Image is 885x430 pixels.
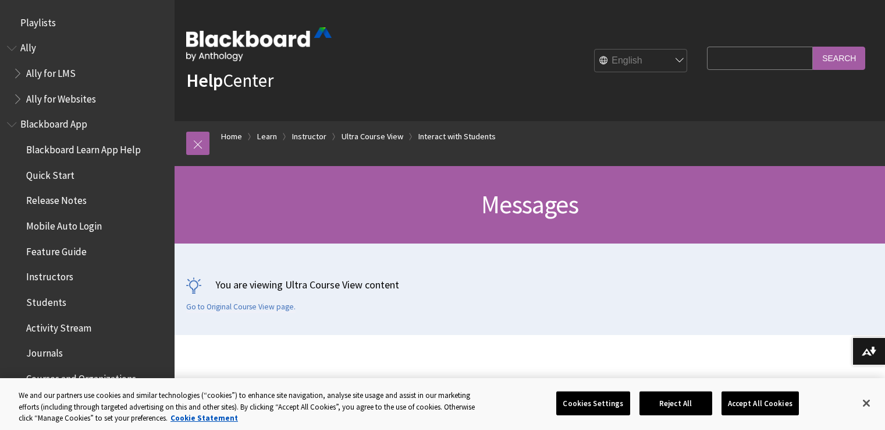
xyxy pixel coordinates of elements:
[26,191,87,207] span: Release Notes
[26,165,74,181] span: Quick Start
[26,64,76,79] span: Ally for LMS
[26,140,141,156] span: Blackboard Learn App Help
[7,13,168,33] nav: Book outline for Playlists
[342,129,403,144] a: Ultra Course View
[26,242,87,258] span: Feature Guide
[20,38,36,54] span: Ally
[26,369,136,385] span: Courses and Organizations
[721,391,799,415] button: Accept All Cookies
[26,89,96,105] span: Ally for Websites
[854,390,879,416] button: Close
[7,38,168,109] nav: Book outline for Anthology Ally Help
[639,391,712,415] button: Reject All
[257,129,277,144] a: Learn
[481,188,578,220] span: Messages
[26,216,102,232] span: Mobile Auto Login
[186,302,296,312] a: Go to Original Course View page.
[292,129,326,144] a: Instructor
[170,413,238,423] a: More information about your privacy, opens in a new tab
[26,318,91,334] span: Activity Stream
[556,391,630,415] button: Cookies Settings
[20,115,87,131] span: Blackboard App
[186,27,332,61] img: Blackboard by Anthology
[221,129,242,144] a: Home
[418,129,496,144] a: Interact with Students
[26,267,73,283] span: Instructors
[186,277,873,292] p: You are viewing Ultra Course View content
[20,13,56,29] span: Playlists
[595,50,688,73] select: Site Language Selector
[26,292,66,308] span: Students
[19,390,487,424] div: We and our partners use cookies and similar technologies (“cookies”) to enhance site navigation, ...
[186,69,273,92] a: HelpCenter
[26,344,63,359] span: Journals
[186,69,223,92] strong: Help
[813,47,865,69] input: Search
